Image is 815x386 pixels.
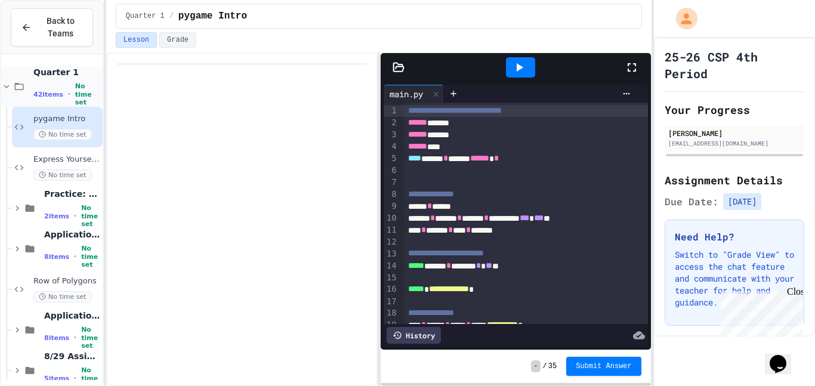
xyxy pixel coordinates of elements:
div: 14 [384,260,399,272]
button: Submit Answer [566,357,641,376]
div: 3 [384,129,399,141]
div: 10 [384,212,399,224]
span: 2 items [44,212,69,220]
span: Express Yourself in Python! [33,155,100,165]
span: 42 items [33,91,63,98]
span: • [74,252,76,261]
span: • [68,89,70,99]
div: 7 [384,177,399,189]
div: main.py [384,85,444,103]
span: Quarter 1 [126,11,165,21]
span: Row of Polygons [33,276,100,286]
div: 9 [384,200,399,212]
span: • [74,373,76,383]
span: / [543,362,547,371]
span: Submit Answer [576,362,632,371]
div: 6 [384,165,399,177]
div: 4 [384,141,399,153]
span: Application: Strings, Inputs, Math [44,310,100,321]
span: Due Date: [665,194,718,209]
span: 8/29 Assignments [44,351,100,362]
span: No time set [33,291,92,302]
span: Practice: Variables/Print [44,189,100,199]
span: No time set [75,82,100,106]
span: pygame Intro [178,9,247,23]
div: 13 [384,248,399,260]
p: Switch to "Grade View" to access the chat feature and communicate with your teacher for help and ... [675,249,794,308]
div: 16 [384,283,399,295]
span: Back to Teams [39,15,83,40]
div: 15 [384,272,399,284]
div: 17 [384,296,399,308]
div: 12 [384,236,399,248]
div: 11 [384,224,399,236]
button: Lesson [116,32,157,48]
h3: Need Help? [675,230,794,244]
div: 2 [384,117,399,129]
div: [PERSON_NAME] [668,128,801,138]
span: [DATE] [723,193,761,210]
button: Grade [159,32,196,48]
span: 8 items [44,253,69,261]
div: 18 [384,307,399,319]
span: No time set [81,245,100,268]
span: - [531,360,540,372]
span: • [74,333,76,342]
span: • [74,211,76,221]
span: / [169,11,174,21]
div: 5 [384,153,399,165]
span: pygame Intro [33,114,100,124]
div: Chat with us now!Close [5,5,82,76]
h1: 25-26 CSP 4th Period [665,48,804,82]
h2: Your Progress [665,101,804,118]
span: No time set [33,169,92,181]
div: main.py [384,88,429,100]
div: History [387,327,441,344]
iframe: chat widget [765,338,803,374]
button: Back to Teams [11,8,93,47]
span: No time set [81,204,100,228]
span: 8 items [44,334,69,342]
span: Quarter 1 [33,67,100,78]
div: 8 [384,189,399,200]
span: 35 [548,362,557,371]
div: My Account [663,5,700,32]
span: 5 items [44,375,69,382]
div: 1 [384,105,399,117]
h2: Assignment Details [665,172,804,189]
span: No time set [81,326,100,350]
span: No time set [33,129,92,140]
div: 19 [384,319,399,331]
iframe: chat widget [716,286,803,337]
div: [EMAIL_ADDRESS][DOMAIN_NAME] [668,139,801,148]
span: Application: Variables/Print [44,229,100,240]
